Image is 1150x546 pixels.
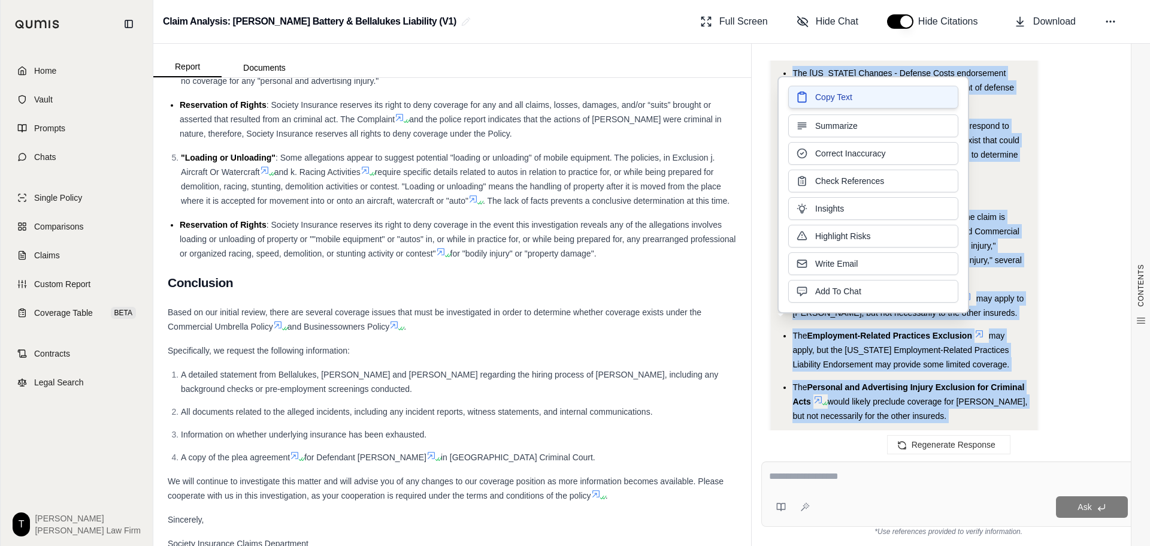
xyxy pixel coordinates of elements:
[792,397,1027,421] span: would likely preclude coverage for [PERSON_NAME], but not necessarily for the other insureds.
[815,175,884,187] span: Check References
[792,331,807,340] span: The
[441,453,595,462] span: in [GEOGRAPHIC_DATA] Criminal Court.
[34,249,60,261] span: Claims
[815,91,852,103] span: Copy Text
[34,221,83,233] span: Comparisons
[887,435,1010,454] button: Regenerate Response
[788,280,958,303] button: Add To Chat
[815,258,858,270] span: Write Email
[792,68,1014,107] span: The [US_STATE] Changes - Defense Costs endorsement allows Society Insurance to seek reimbursement...
[807,331,972,340] span: Employment-Related Practices Exclusion
[1033,14,1076,29] span: Download
[180,100,267,110] span: Reservation of Rights
[181,370,718,394] span: A detailed statement from Bellalukes, [PERSON_NAME] and [PERSON_NAME] regarding the hiring proces...
[34,93,53,105] span: Vault
[1136,264,1146,307] span: CONTENTS
[695,10,773,34] button: Full Screen
[792,10,863,34] button: Hide Chat
[788,252,958,275] button: Write Email
[8,369,146,396] a: Legal Search
[119,14,138,34] button: Collapse sidebar
[274,167,361,177] span: and k. Racing Activities
[111,307,136,319] span: BETA
[180,114,722,138] span: and the police report indicates that the actions of [PERSON_NAME] were criminal in nature, theref...
[788,142,958,165] button: Correct Inaccuracy
[34,151,56,163] span: Chats
[181,153,276,162] span: "Loading or Unloading"
[792,382,1024,406] span: Personal and Advertising Injury Exclusion for Criminal Acts
[163,11,456,32] h2: Claim Analysis: [PERSON_NAME] Battery & Bellalukes Liability (V1)
[34,307,93,319] span: Coverage Table
[180,220,267,230] span: Reservation of Rights
[1078,502,1091,512] span: Ask
[404,322,406,331] span: .
[168,270,737,295] h2: Conclusion
[181,407,653,417] span: All documents related to the alleged incidents, including any incident reports, witness statement...
[606,491,608,500] span: .
[815,203,844,215] span: Insights
[34,348,70,360] span: Contracts
[180,220,736,258] span: : Society Insurance reserves its right to deny coverage in the event this investigation reveals a...
[35,512,141,524] span: [PERSON_NAME]
[815,147,885,159] span: Correct Inaccuracy
[8,58,146,84] a: Home
[168,307,701,331] span: Based on our initial review, there are several coverage issues that must be investigated in order...
[761,527,1136,536] div: *Use references provided to verify information.
[8,144,146,170] a: Chats
[8,185,146,211] a: Single Policy
[34,65,56,77] span: Home
[719,14,768,29] span: Full Screen
[8,213,146,240] a: Comparisons
[792,331,1009,369] span: may apply, but the [US_STATE] Employment-Related Practices Liability Endorsement may provide some...
[35,524,141,536] span: [PERSON_NAME] Law Firm
[181,62,725,86] span: . As [PERSON_NAME] pleaded guilty to a criminal act, there is no coverage for any "personal and a...
[181,430,426,439] span: Information on whether underlying insurance has been exhausted.
[8,86,146,113] a: Vault
[181,153,715,177] span: : Some allegations appear to suggest potential "loading or unloading" of mobile equipment. The po...
[34,278,90,290] span: Custom Report
[815,230,871,242] span: Highlight Risks
[918,14,985,29] span: Hide Citations
[168,515,204,524] span: Sincerely,
[181,167,721,206] span: require specific details related to autos in relation to practice for, or while being prepared fo...
[153,57,222,77] button: Report
[792,382,807,392] span: The
[816,14,858,29] span: Hide Chat
[8,271,146,297] a: Custom Report
[168,346,350,355] span: Specifically, we request the following information:
[34,122,65,134] span: Prompts
[815,120,858,132] span: Summarize
[483,196,730,206] span: . The lack of facts prevents a conclusive determination at this time.
[788,114,958,137] button: Summarize
[788,170,958,192] button: Check References
[168,476,724,500] span: We will continue to investigate this matter and will advise you of any changes to our coverage po...
[34,376,84,388] span: Legal Search
[8,300,146,326] a: Coverage TableBETA
[788,225,958,248] button: Highlight Risks
[15,20,60,29] img: Qumis Logo
[287,322,389,331] span: and Businessowners Policy
[1056,496,1128,518] button: Ask
[222,58,307,77] button: Documents
[34,192,82,204] span: Single Policy
[788,86,958,108] button: Copy Text
[180,100,711,124] span: : Society Insurance reserves its right to deny coverage for any and all claims, losses, damages, ...
[1009,10,1081,34] button: Download
[788,197,958,220] button: Insights
[8,115,146,141] a: Prompts
[8,242,146,269] a: Claims
[450,249,597,258] span: for "bodily injury" or "property damage".
[181,453,290,462] span: A copy of the plea agreement
[13,512,30,536] div: T
[304,453,426,462] span: for Defendant [PERSON_NAME]
[912,440,995,450] span: Regenerate Response
[8,340,146,367] a: Contracts
[815,285,861,297] span: Add To Chat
